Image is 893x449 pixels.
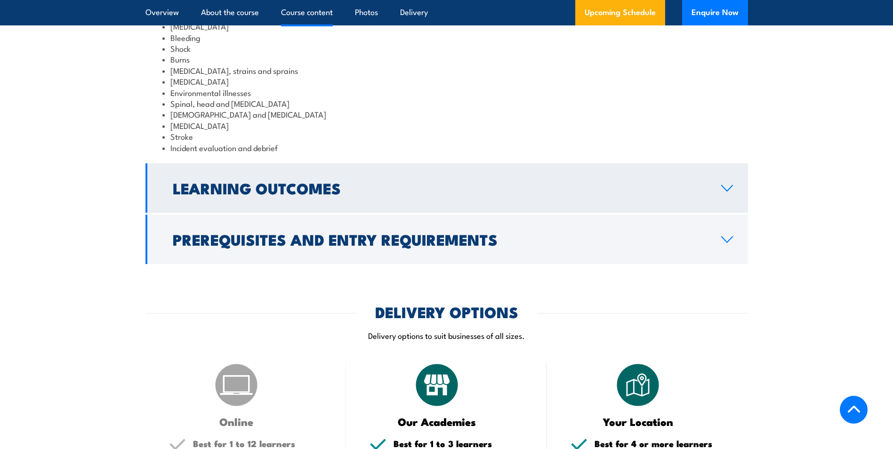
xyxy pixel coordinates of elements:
p: Delivery options to suit businesses of all sizes. [145,330,748,341]
li: Spinal, head and [MEDICAL_DATA] [162,98,731,109]
li: Burns [162,54,731,64]
li: Environmental illnesses [162,87,731,98]
h5: Best for 4 or more learners [595,439,724,448]
li: Incident evaluation and debrief [162,142,731,153]
h3: Your Location [571,416,706,427]
h2: DELIVERY OPTIONS [375,305,518,318]
h2: Learning Outcomes [173,181,706,194]
li: [MEDICAL_DATA] [162,21,731,32]
li: [MEDICAL_DATA] [162,120,731,131]
h3: Online [169,416,304,427]
a: Prerequisites and Entry Requirements [145,215,748,264]
li: [MEDICAL_DATA] [162,76,731,87]
h5: Best for 1 to 3 learners [394,439,523,448]
li: Bleeding [162,32,731,43]
li: [MEDICAL_DATA], strains and sprains [162,65,731,76]
li: [DEMOGRAPHIC_DATA] and [MEDICAL_DATA] [162,109,731,120]
h3: Our Academies [370,416,505,427]
li: Shock [162,43,731,54]
a: Learning Outcomes [145,163,748,213]
h5: Best for 1 to 12 learners [193,439,323,448]
li: Stroke [162,131,731,142]
h2: Prerequisites and Entry Requirements [173,233,706,246]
